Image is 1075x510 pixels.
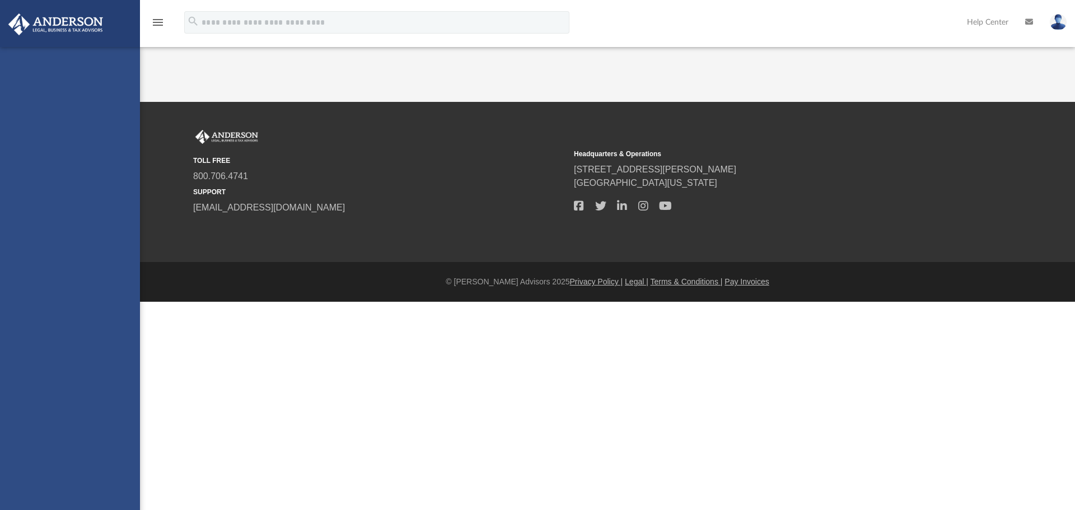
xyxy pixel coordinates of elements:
img: User Pic [1050,14,1067,30]
a: [GEOGRAPHIC_DATA][US_STATE] [574,178,717,188]
img: Anderson Advisors Platinum Portal [5,13,106,35]
a: 800.706.4741 [193,171,248,181]
a: Terms & Conditions | [651,277,723,286]
small: SUPPORT [193,187,566,197]
a: Legal | [625,277,648,286]
a: menu [151,21,165,29]
i: menu [151,16,165,29]
small: TOLL FREE [193,156,566,166]
a: [EMAIL_ADDRESS][DOMAIN_NAME] [193,203,345,212]
div: © [PERSON_NAME] Advisors 2025 [140,276,1075,288]
small: Headquarters & Operations [574,149,947,159]
img: Anderson Advisors Platinum Portal [193,130,260,144]
a: Pay Invoices [725,277,769,286]
a: [STREET_ADDRESS][PERSON_NAME] [574,165,736,174]
a: Privacy Policy | [570,277,623,286]
i: search [187,15,199,27]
